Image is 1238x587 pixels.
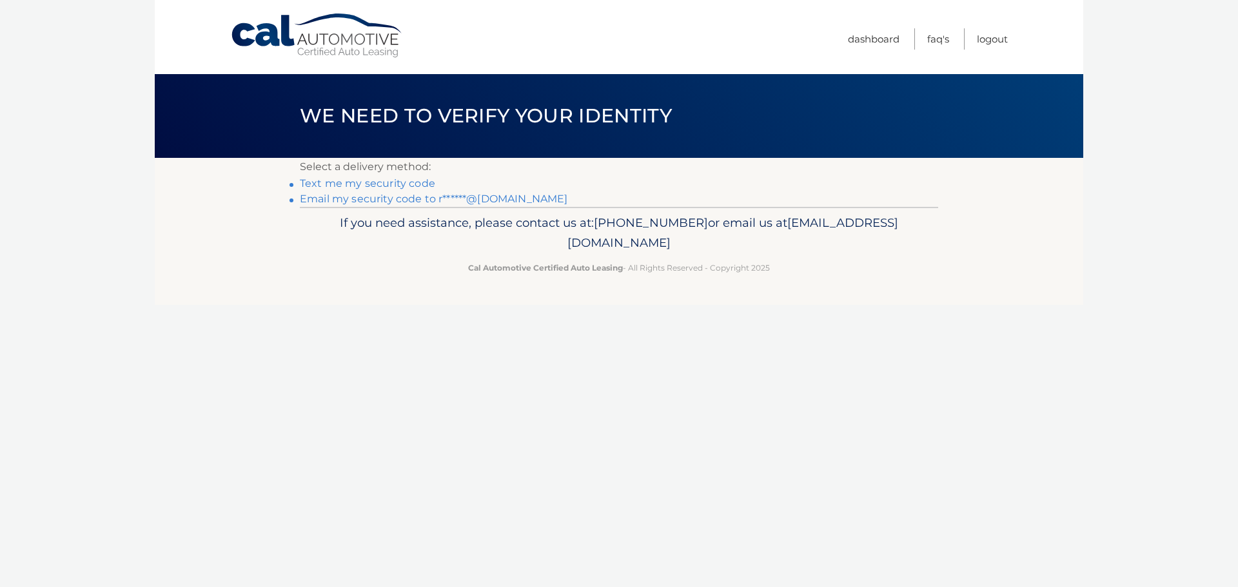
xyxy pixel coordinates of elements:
a: Text me my security code [300,177,435,189]
a: Logout [977,28,1008,50]
span: [PHONE_NUMBER] [594,215,708,230]
p: - All Rights Reserved - Copyright 2025 [308,261,930,274]
p: Select a delivery method: [300,158,938,176]
span: We need to verify your identity [300,104,672,128]
strong: Cal Automotive Certified Auto Leasing [468,263,623,273]
a: FAQ's [927,28,949,50]
a: Cal Automotive [230,13,404,59]
a: Email my security code to r******@[DOMAIN_NAME] [300,193,568,205]
p: If you need assistance, please contact us at: or email us at [308,213,930,254]
a: Dashboard [848,28,899,50]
